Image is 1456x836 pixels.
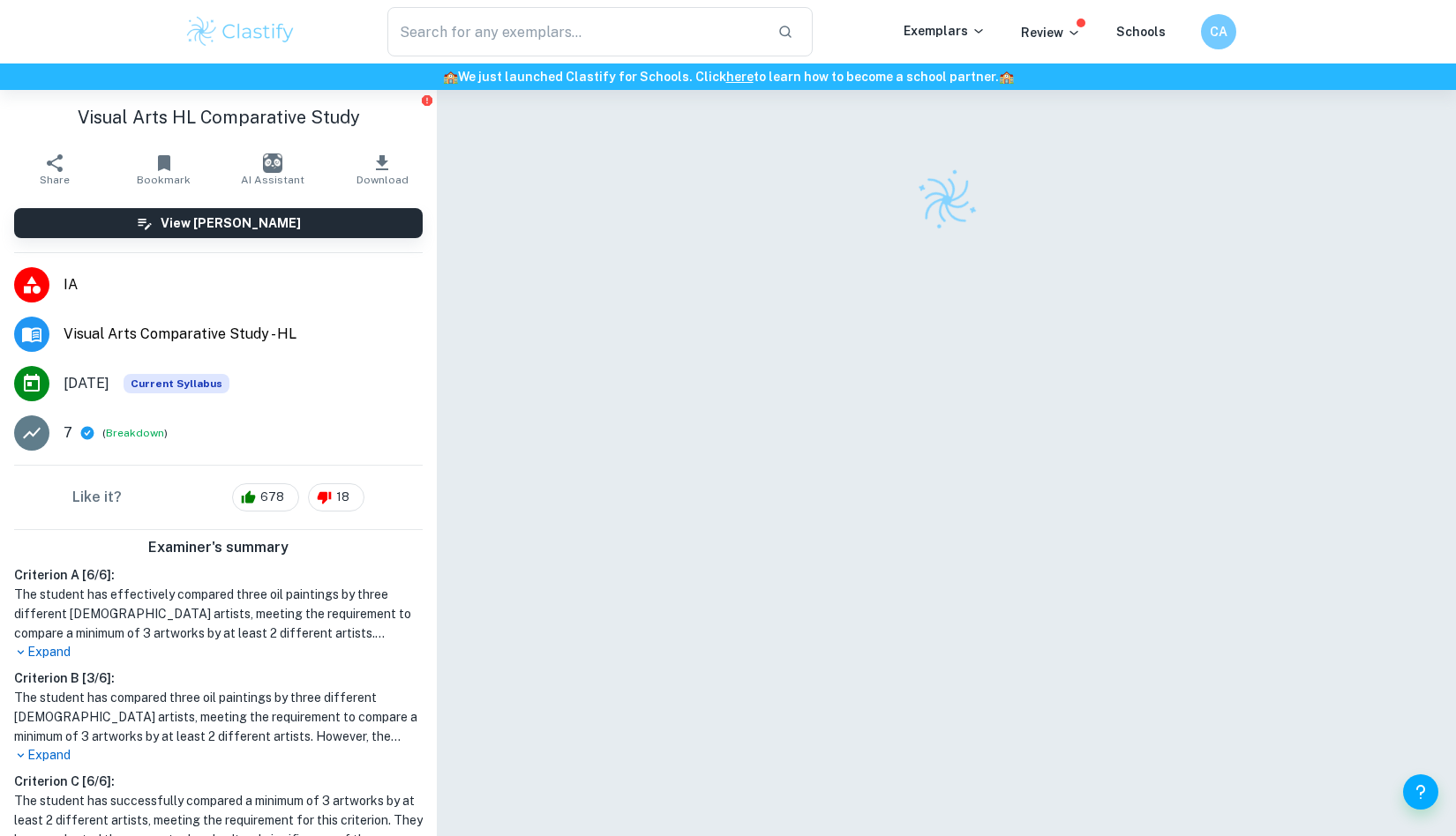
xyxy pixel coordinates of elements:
[1403,774,1438,810] button: Help and Feedback
[1209,22,1229,41] h6: CA
[64,373,109,394] span: [DATE]
[64,324,423,345] span: Visual Arts Comparative Study - HL
[161,213,301,233] h6: View [PERSON_NAME]
[1201,14,1236,49] button: CA
[420,93,433,107] button: Report issue
[387,7,763,56] input: Search for any exemplars...
[124,374,229,393] span: Current Syllabus
[263,153,282,173] img: AI Assistant
[14,772,423,791] h6: Criterion C [ 6 / 6 ]:
[308,483,364,511] div: 18
[14,585,423,643] h1: The student has effectively compared three oil paintings by three different [DEMOGRAPHIC_DATA] ar...
[726,70,754,84] a: here
[124,374,229,393] div: This exemplar is based on the current syllabus. Feel free to refer to it for inspiration/ideas wh...
[14,208,423,238] button: View [PERSON_NAME]
[109,145,219,194] button: Bookmark
[1021,23,1081,42] p: Review
[356,174,409,186] span: Download
[72,487,122,508] h6: Like it?
[14,746,423,765] p: Expand
[102,425,168,442] span: ( )
[241,174,304,186] span: AI Assistant
[326,489,359,506] span: 18
[106,425,164,441] button: Breakdown
[327,145,437,194] button: Download
[184,14,296,49] img: Clastify logo
[64,274,423,295] span: IA
[14,668,423,688] h6: Criterion B [ 3 / 6 ]:
[137,174,191,186] span: Bookmark
[64,422,72,444] p: 7
[232,483,299,511] div: 678
[14,565,423,585] h6: Criterion A [ 6 / 6 ]:
[7,537,430,558] h6: Examiner's summary
[14,688,423,746] h1: The student has compared three oil paintings by three different [DEMOGRAPHIC_DATA] artists, meeti...
[4,67,1452,86] h6: We just launched Clastify for Schools. Click to learn how to become a school partner.
[904,21,986,41] p: Exemplars
[905,159,988,242] img: Clastify logo
[251,489,294,506] span: 678
[14,643,423,661] p: Expand
[14,104,423,131] h1: Visual Arts HL Comparative Study
[1116,25,1166,39] a: Schools
[219,145,328,194] button: AI Assistant
[999,70,1014,84] span: 🏫
[40,174,70,186] span: Share
[443,70,458,84] span: 🏫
